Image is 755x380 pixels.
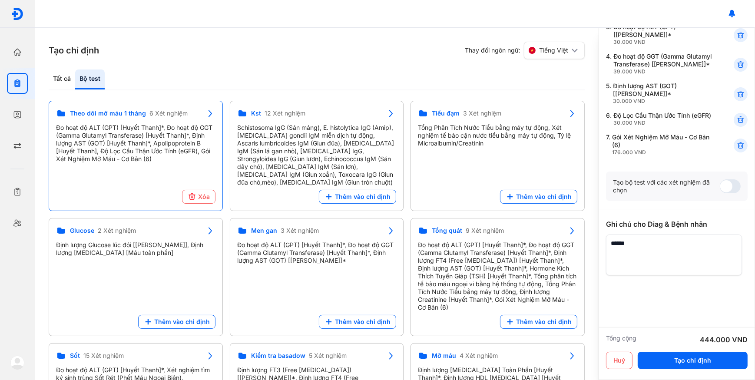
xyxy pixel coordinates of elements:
span: Thêm vào chỉ định [335,318,391,326]
button: Thêm vào chỉ định [319,190,396,204]
button: Thêm vào chỉ định [138,315,215,329]
span: Thêm vào chỉ định [516,193,572,201]
div: Định lượng AST (GOT) [[PERSON_NAME]]* [613,82,712,105]
button: Xóa [182,190,215,204]
span: Thêm vào chỉ định [335,193,391,201]
span: Thêm vào chỉ định [516,318,572,326]
button: Tạo chỉ định [638,352,748,369]
div: Thay đổi ngôn ngữ: [465,42,585,59]
span: 6 Xét nghiệm [149,109,188,117]
span: 12 Xét nghiệm [265,109,305,117]
div: 30.000 VND [613,119,711,126]
span: Mỡ máu [432,352,456,360]
div: 5. [606,82,712,105]
span: 15 Xét nghiệm [83,352,124,360]
div: 7. [606,133,712,156]
span: Thêm vào chỉ định [154,318,210,326]
div: 4. [606,53,712,75]
div: 30.000 VND [613,98,712,105]
div: Tổng Phân Tích Nước Tiểu bằng máy tự động, Xét nghiệm tế bào cặn nước tiểu bằng máy tự động, Tỷ l... [418,124,577,147]
div: Định lượng Glucose lúc đói [[PERSON_NAME]], Định lượng [MEDICAL_DATA] [Máu toàn phần] [56,241,215,257]
div: Ghi chú cho Diag & Bệnh nhân [606,219,748,229]
div: Tất cả [49,69,75,89]
button: Thêm vào chỉ định [319,315,396,329]
span: Tiếng Việt [539,46,568,54]
span: 5 Xét nghiệm [309,352,347,360]
span: Men gan [251,227,277,235]
span: 3 Xét nghiệm [463,109,501,117]
img: logo [11,7,24,20]
div: 39.000 VND [613,68,712,75]
span: Sốt [70,352,80,360]
img: logo [10,356,24,370]
span: Kst [251,109,261,117]
div: Tổng cộng [606,334,636,345]
div: Đo hoạt độ ALT (GPT) [Huyết Thanh]*, Đo hoạt độ GGT (Gamma Glutamyl Transferase) [Huyết Thanh]*, ... [56,124,215,163]
div: 444.000 VND [700,334,748,345]
h3: Tạo chỉ định [49,44,99,56]
span: Theo dõi mỡ máu 1 tháng [70,109,146,117]
div: Bộ test [75,69,105,89]
button: Thêm vào chỉ định [500,190,577,204]
div: Schistosoma IgG (Sán máng), E. histolytica IgG (Amip), [MEDICAL_DATA] gondii IgM miễn dịch tự độn... [237,124,397,186]
span: Tiểu đạm [432,109,460,117]
div: 30.000 VND [613,39,712,46]
button: Huỷ [606,352,632,369]
span: 3 Xét nghiệm [281,227,319,235]
span: 4 Xét nghiệm [460,352,498,360]
span: Glucose [70,227,94,235]
button: Thêm vào chỉ định [500,315,577,329]
span: 2 Xét nghiệm [98,227,136,235]
div: Gói Xét Nghiệm Mỡ Máu - Cơ Bản (6) [612,133,712,156]
div: Tạo bộ test với các xét nghiệm đã chọn [613,178,720,194]
span: Xóa [198,193,210,201]
div: Đo hoạt độ GGT (Gamma Glutamyl Transferase) [[PERSON_NAME]]* [613,53,712,75]
div: Độ Lọc Cầu Thận Ước Tính (eGFR) [613,112,711,126]
div: Đo hoạt độ ALT (GPT) [Huyết Thanh]*, Đo hoạt độ GGT (Gamma Glutamyl Transferase) [Huyết Thanh]*, ... [418,241,577,311]
span: 9 Xét nghiệm [466,227,504,235]
span: Kiểm tra basadow [251,352,305,360]
span: Tổng quát [432,227,462,235]
div: 176.000 VND [612,149,712,156]
div: 3. [606,23,712,46]
div: Đo hoạt độ ALT (GPT) [Huyết Thanh]*, Đo hoạt độ GGT (Gamma Glutamyl Transferase) [Huyết Thanh]*, ... [237,241,397,264]
div: 6. [606,112,712,126]
div: Đo hoạt độ ALT (GPT) [[PERSON_NAME]]* [613,23,712,46]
